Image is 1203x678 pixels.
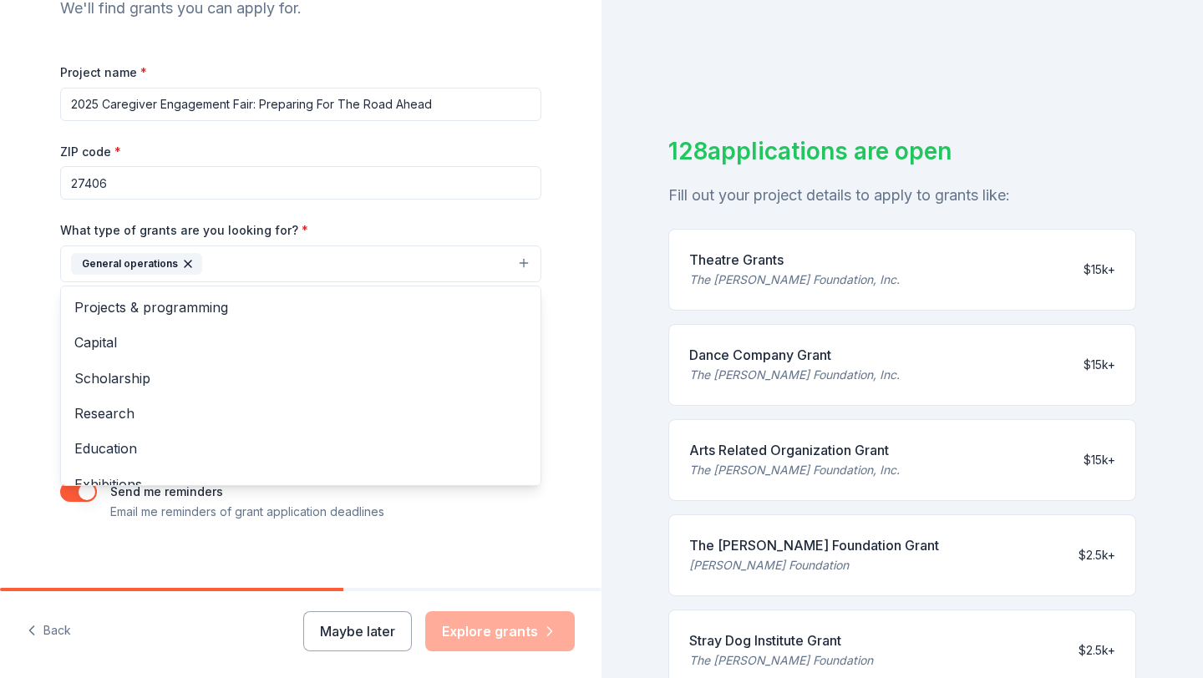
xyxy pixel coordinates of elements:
[74,473,527,495] span: Exhibitions
[60,245,541,282] button: General operations
[60,286,541,486] div: General operations
[74,296,527,318] span: Projects & programming
[71,253,202,275] div: General operations
[74,438,527,459] span: Education
[74,402,527,424] span: Research
[74,367,527,389] span: Scholarship
[74,331,527,353] span: Capital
